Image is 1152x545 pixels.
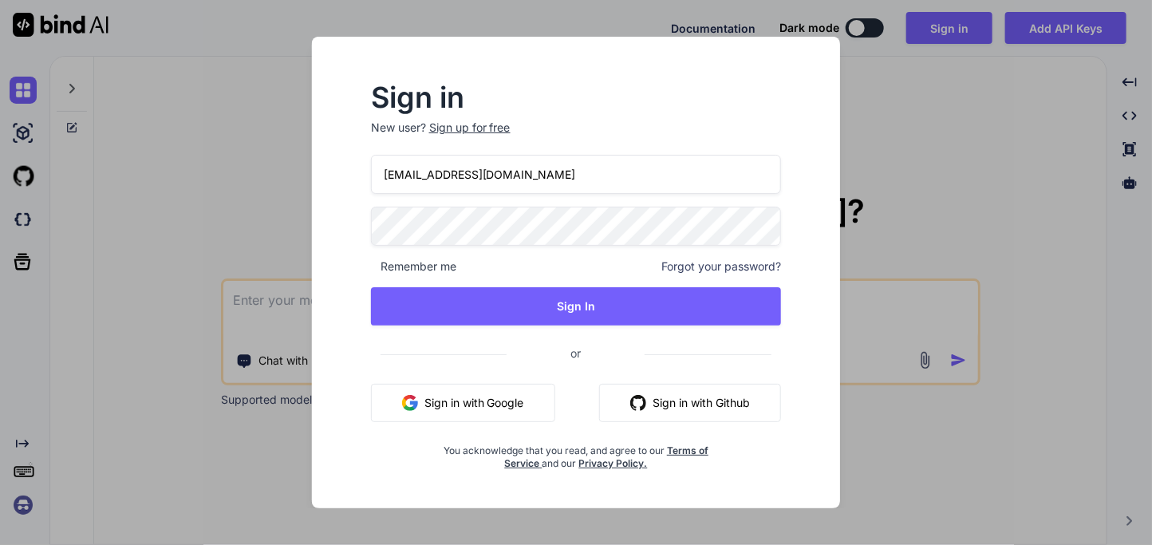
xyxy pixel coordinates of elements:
[661,259,781,274] span: Forgot your password?
[630,395,646,411] img: github
[371,155,782,194] input: Login or Email
[504,444,708,469] a: Terms of Service
[429,120,511,136] div: Sign up for free
[578,457,647,469] a: Privacy Policy.
[371,259,456,274] span: Remember me
[371,287,782,326] button: Sign In
[371,85,782,110] h2: Sign in
[371,120,782,155] p: New user?
[371,384,555,422] button: Sign in with Google
[507,334,645,373] span: or
[402,395,418,411] img: google
[599,384,781,422] button: Sign in with Github
[439,435,712,470] div: You acknowledge that you read, and agree to our and our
